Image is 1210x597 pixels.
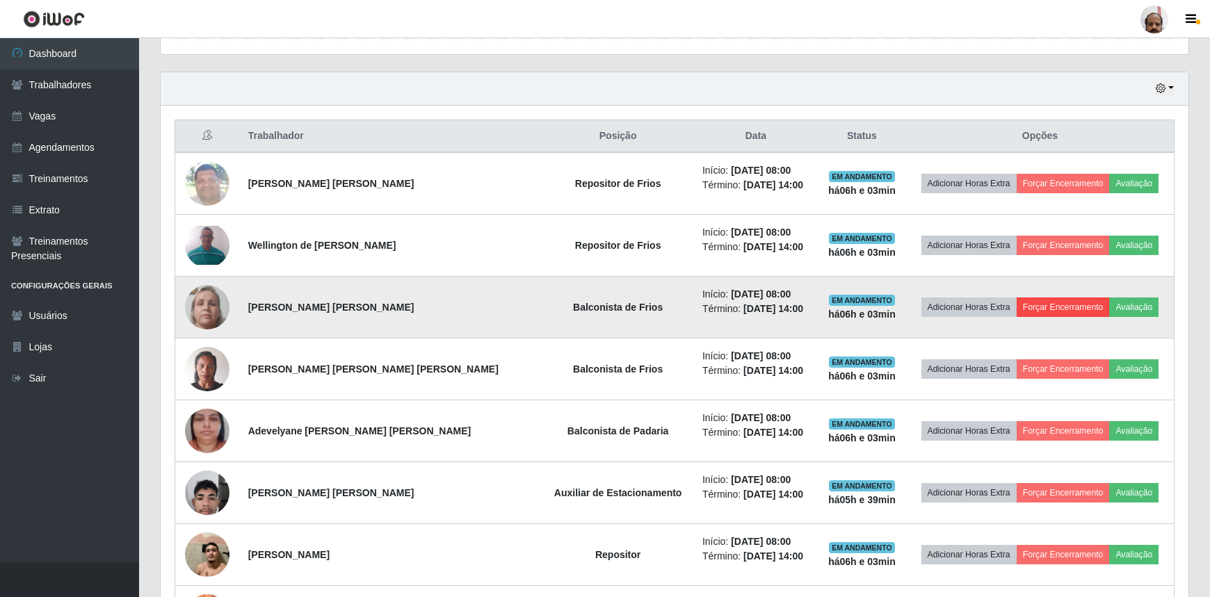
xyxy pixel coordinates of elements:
[1109,421,1159,441] button: Avaliação
[248,487,414,498] strong: [PERSON_NAME] [PERSON_NAME]
[731,288,791,300] time: [DATE] 08:00
[743,365,803,376] time: [DATE] 14:00
[828,309,896,320] strong: há 06 h e 03 min
[185,339,229,398] img: 1733336530631.jpeg
[702,487,809,502] li: Término:
[743,303,803,314] time: [DATE] 14:00
[731,350,791,361] time: [DATE] 08:00
[731,165,791,176] time: [DATE] 08:00
[702,425,809,440] li: Término:
[575,178,661,189] strong: Repositor de Frios
[702,163,809,178] li: Início:
[702,302,809,316] li: Término:
[1017,236,1110,255] button: Forçar Encerramento
[828,185,896,196] strong: há 06 h e 03 min
[185,391,229,471] img: 1752158526360.jpeg
[1017,359,1110,379] button: Forçar Encerramento
[1017,297,1110,317] button: Forçar Encerramento
[567,425,669,436] strong: Balconista de Padaria
[248,240,396,251] strong: Wellington de [PERSON_NAME]
[185,258,229,357] img: 1711628475483.jpeg
[906,120,1175,153] th: Opções
[702,287,809,302] li: Início:
[829,480,895,491] span: EM ANDAMENTO
[731,412,791,423] time: [DATE] 08:00
[829,295,895,306] span: EM ANDAMENTO
[1109,483,1159,502] button: Avaliação
[743,489,803,500] time: [DATE] 14:00
[248,425,471,436] strong: Adevelyane [PERSON_NAME] [PERSON_NAME]
[731,474,791,485] time: [DATE] 08:00
[828,494,896,505] strong: há 05 h e 39 min
[248,549,330,560] strong: [PERSON_NAME]
[1109,359,1159,379] button: Avaliação
[185,226,229,265] img: 1724302399832.jpeg
[1109,174,1159,193] button: Avaliação
[828,370,896,382] strong: há 06 h e 03 min
[1109,545,1159,564] button: Avaliação
[743,179,803,190] time: [DATE] 14:00
[1017,421,1110,441] button: Forçar Encerramento
[542,120,694,153] th: Posição
[1017,483,1110,502] button: Forçar Encerramento
[702,363,809,378] li: Término:
[743,550,803,562] time: [DATE] 14:00
[921,483,1017,502] button: Adicionar Horas Extra
[828,556,896,567] strong: há 06 h e 03 min
[554,487,682,498] strong: Auxiliar de Estacionamento
[240,120,542,153] th: Trabalhador
[829,171,895,182] span: EM ANDAMENTO
[1109,297,1159,317] button: Avaliação
[185,154,229,213] img: 1697490161329.jpeg
[743,241,803,252] time: [DATE] 14:00
[921,236,1017,255] button: Adicionar Horas Extra
[921,297,1017,317] button: Adicionar Horas Extra
[23,10,85,28] img: CoreUI Logo
[828,247,896,258] strong: há 06 h e 03 min
[743,427,803,438] time: [DATE] 14:00
[702,534,809,549] li: Início:
[702,225,809,240] li: Início:
[921,174,1017,193] button: Adicionar Horas Extra
[829,233,895,244] span: EM ANDAMENTO
[731,536,791,547] time: [DATE] 08:00
[702,411,809,425] li: Início:
[921,545,1017,564] button: Adicionar Horas Extra
[1017,174,1110,193] button: Forçar Encerramento
[694,120,818,153] th: Data
[829,542,895,553] span: EM ANDAMENTO
[248,178,414,189] strong: [PERSON_NAME] [PERSON_NAME]
[818,120,906,153] th: Status
[731,227,791,238] time: [DATE] 08:00
[702,240,809,254] li: Término:
[573,363,663,375] strong: Balconista de Frios
[921,421,1017,441] button: Adicionar Horas Extra
[575,240,661,251] strong: Repositor de Frios
[248,363,499,375] strong: [PERSON_NAME] [PERSON_NAME] [PERSON_NAME]
[185,463,229,522] img: 1754224796646.jpeg
[595,549,640,560] strong: Repositor
[829,357,895,368] span: EM ANDAMENTO
[828,432,896,443] strong: há 06 h e 03 min
[702,473,809,487] li: Início:
[702,549,809,564] li: Término:
[248,302,414,313] strong: [PERSON_NAME] [PERSON_NAME]
[573,302,663,313] strong: Balconista de Frios
[1109,236,1159,255] button: Avaliação
[702,178,809,193] li: Término:
[702,349,809,363] li: Início:
[1017,545,1110,564] button: Forçar Encerramento
[921,359,1017,379] button: Adicionar Horas Extra
[829,418,895,430] span: EM ANDAMENTO
[185,525,229,584] img: 1757117201281.jpeg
